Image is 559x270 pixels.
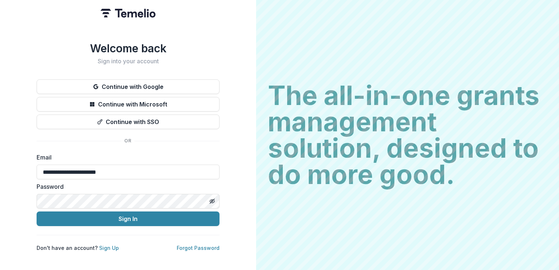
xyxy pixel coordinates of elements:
h1: Welcome back [37,42,220,55]
button: Continue with Microsoft [37,97,220,112]
h2: Sign into your account [37,58,220,65]
button: Continue with SSO [37,115,220,129]
a: Sign Up [99,245,119,251]
a: Forgot Password [177,245,220,251]
img: Temelio [101,9,155,18]
button: Sign In [37,211,220,226]
p: Don't have an account? [37,244,119,252]
button: Toggle password visibility [206,195,218,207]
label: Email [37,153,215,162]
button: Continue with Google [37,79,220,94]
label: Password [37,182,215,191]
